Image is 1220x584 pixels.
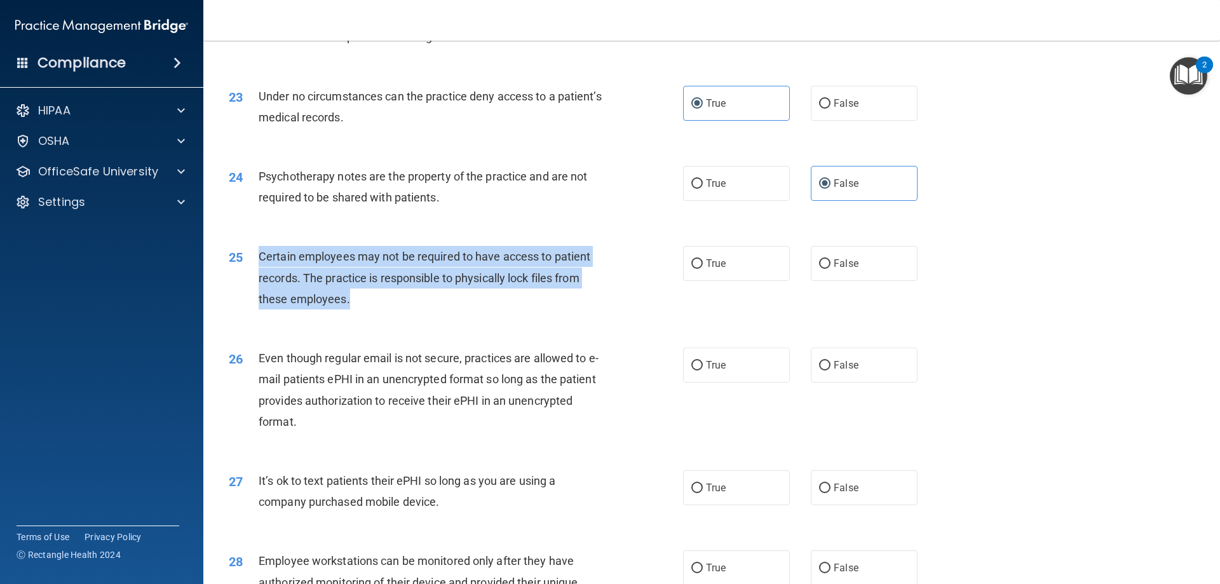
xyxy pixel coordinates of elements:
span: Psychotherapy notes are the property of the practice and are not required to be shared with patie... [259,170,587,204]
input: True [691,564,703,573]
a: Privacy Policy [85,531,142,543]
span: True [706,562,726,574]
input: True [691,484,703,493]
span: True [706,257,726,269]
input: True [691,179,703,189]
input: False [819,564,830,573]
input: True [691,361,703,370]
span: Even though regular email is not secure, practices are allowed to e-mail patients ePHI in an unen... [259,351,599,428]
input: True [691,99,703,109]
a: HIPAA [15,103,185,118]
input: False [819,484,830,493]
span: False [834,97,858,109]
span: 27 [229,474,243,489]
input: False [819,259,830,269]
a: Settings [15,194,185,210]
span: Ⓒ Rectangle Health 2024 [17,548,121,561]
p: OSHA [38,133,70,149]
span: False [834,257,858,269]
span: 24 [229,170,243,185]
span: False [834,562,858,574]
input: False [819,99,830,109]
span: True [706,177,726,189]
img: PMB logo [15,13,188,39]
p: Settings [38,194,85,210]
span: True [706,482,726,494]
span: Under no circumstances can the practice deny access to a patient’s medical records. [259,90,602,124]
button: Open Resource Center, 2 new notifications [1170,57,1207,95]
a: Terms of Use [17,531,69,543]
p: HIPAA [38,103,71,118]
span: 23 [229,90,243,105]
a: OfficeSafe University [15,164,185,179]
span: Certain employees may not be required to have access to patient records. The practice is responsi... [259,250,590,305]
span: False [834,482,858,494]
span: True [706,97,726,109]
input: False [819,361,830,370]
span: False [834,177,858,189]
h4: Compliance [37,54,126,72]
a: OSHA [15,133,185,149]
span: False [834,359,858,371]
span: 26 [229,351,243,367]
span: True [706,359,726,371]
input: False [819,179,830,189]
span: 28 [229,554,243,569]
span: 25 [229,250,243,265]
input: True [691,259,703,269]
div: 2 [1202,65,1207,81]
p: OfficeSafe University [38,164,158,179]
span: It’s ok to text patients their ePHI so long as you are using a company purchased mobile device. [259,474,555,508]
